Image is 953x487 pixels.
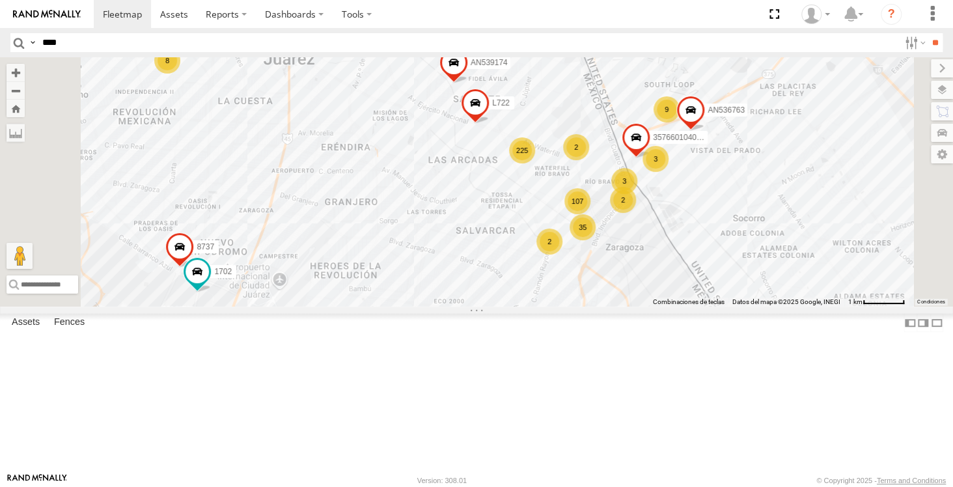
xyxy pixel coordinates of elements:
span: L722 [492,98,510,107]
span: AN539174 [471,58,508,67]
button: Escala del mapa: 1 km por 61 píxeles [844,298,909,307]
span: AN536763 [708,105,745,115]
div: 3 [611,168,637,194]
i: ? [881,4,902,25]
label: Map Settings [931,145,953,163]
span: 1702 [214,267,232,276]
span: Datos del mapa ©2025 Google, INEGI [732,298,840,305]
label: Dock Summary Table to the Right [917,313,930,332]
label: Fences [48,314,91,332]
div: 225 [509,137,535,163]
label: Assets [5,314,46,332]
div: 35 [570,214,596,240]
img: rand-logo.svg [13,10,81,19]
span: 357660104096649 [653,133,718,142]
a: Condiciones (se abre en una nueva pestaña) [917,299,945,304]
label: Search Filter Options [900,33,928,52]
div: 9 [654,96,680,122]
label: Hide Summary Table [930,313,943,332]
button: Zoom out [7,81,25,100]
label: Dock Summary Table to the Left [904,313,917,332]
div: © Copyright 2025 - [816,477,946,484]
button: Zoom in [7,64,25,81]
div: 2 [536,229,562,255]
label: Search Query [27,33,38,52]
a: Terms and Conditions [877,477,946,484]
span: 1 km [848,298,863,305]
div: 8 [154,48,180,74]
a: Visit our Website [7,474,67,487]
div: 107 [564,188,590,214]
div: 2 [610,187,636,213]
div: 2 [563,134,589,160]
label: Measure [7,124,25,142]
div: Version: 308.01 [417,477,467,484]
button: Combinaciones de teclas [653,298,725,307]
div: 3 [642,146,669,172]
span: 8737 [197,242,214,251]
button: Arrastra el hombrecito naranja al mapa para abrir Street View [7,243,33,269]
button: Zoom Home [7,100,25,117]
div: Erick Ramirez [797,5,835,24]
